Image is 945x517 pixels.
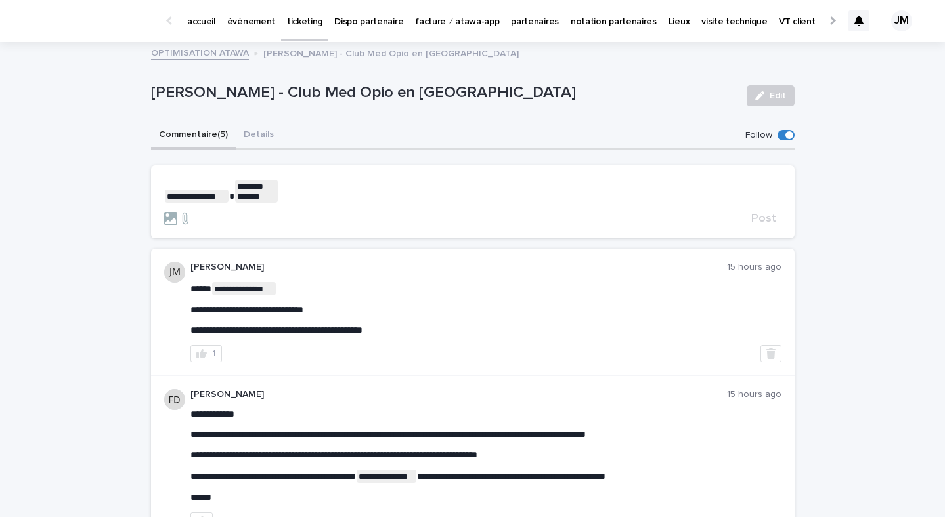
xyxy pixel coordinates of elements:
button: Details [236,122,282,150]
p: [PERSON_NAME] [190,389,727,400]
button: 1 [190,345,222,362]
span: Post [751,213,776,224]
button: Edit [747,85,795,106]
p: Follow [745,130,772,141]
span: Edit [770,91,786,100]
p: [PERSON_NAME] [190,262,727,273]
div: 1 [212,349,216,358]
p: 15 hours ago [727,262,781,273]
p: [PERSON_NAME] - Club Med Opio en [GEOGRAPHIC_DATA] [263,45,519,60]
button: Commentaire (5) [151,122,236,150]
p: [PERSON_NAME] - Club Med Opio en [GEOGRAPHIC_DATA] [151,83,736,102]
a: OPTIMISATION ATAWA [151,45,249,60]
p: 15 hours ago [727,389,781,400]
div: JM [891,10,912,31]
button: Post [746,213,781,224]
img: Ls34BcGeRexTGTNfXpUC [26,8,154,34]
button: Delete post [760,345,781,362]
